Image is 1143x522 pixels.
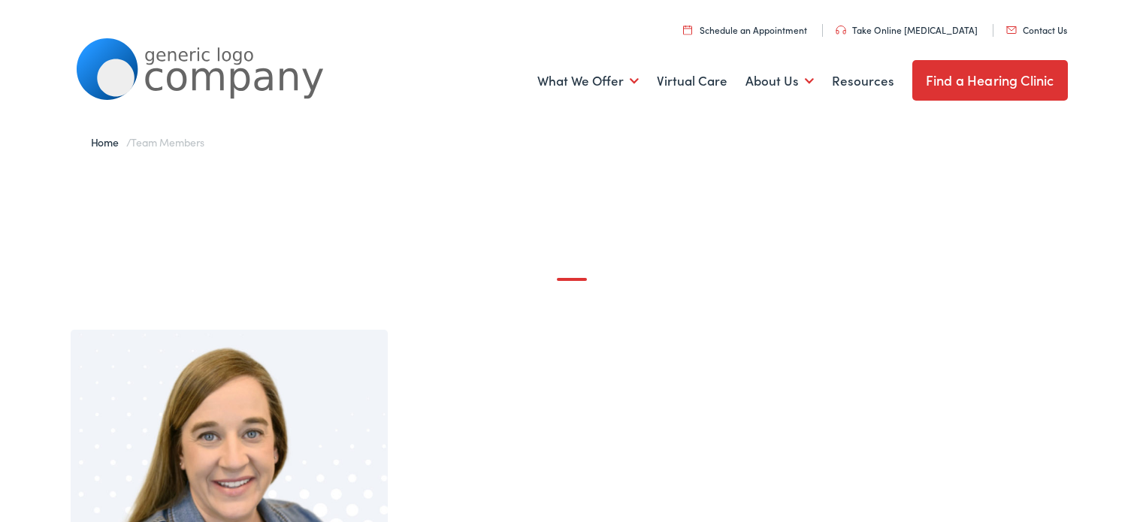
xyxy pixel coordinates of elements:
a: About Us [745,53,814,109]
img: utility icon [836,26,846,35]
a: What We Offer [537,53,639,109]
span: / [91,134,204,149]
img: utility icon [683,25,692,35]
a: Schedule an Appointment [683,23,807,36]
img: utility icon [1006,26,1017,34]
a: Home [91,134,126,149]
a: Virtual Care [657,53,727,109]
a: Take Online [MEDICAL_DATA] [836,23,978,36]
span: Team Members [131,134,204,149]
a: Contact Us [1006,23,1067,36]
a: Find a Hearing Clinic [912,60,1068,101]
a: Resources [832,53,894,109]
